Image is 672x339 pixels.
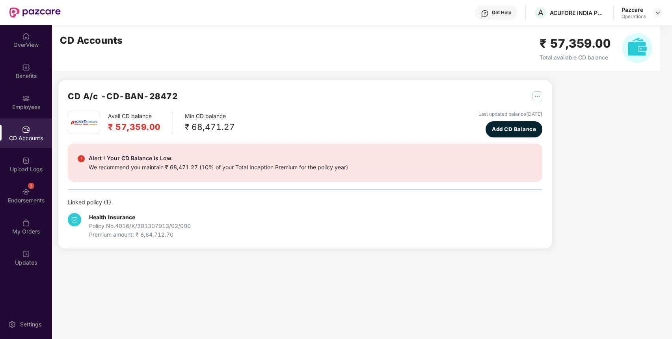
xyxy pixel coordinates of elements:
[540,34,611,53] h2: ₹ 57,359.00
[108,112,173,133] div: Avail CD balance
[18,320,44,328] div: Settings
[69,117,99,128] img: icici.png
[68,198,542,207] div: Linked policy ( 1 )
[78,155,85,162] img: svg+xml;base64,PHN2ZyBpZD0iRGFuZ2VyX2FsZXJ0IiBkYXRhLW5hbWU9IkRhbmdlciBhbGVydCIgeG1sbnM9Imh0dHA6Ly...
[481,9,489,17] img: svg+xml;base64,PHN2ZyBpZD0iSGVscC0zMngzMiIgeG1sbnM9Imh0dHA6Ly93d3cudzMub3JnLzIwMDAvc3ZnIiB3aWR0aD...
[22,157,30,165] img: svg+xml;base64,PHN2ZyBpZD0iVXBsb2FkX0xvZ3MiIGRhdGEtbmFtZT0iVXBsb2FkIExvZ3MiIHhtbG5zPSJodHRwOi8vd3...
[622,13,646,20] div: Operations
[89,222,191,230] div: Policy No. 4016/X/301307913/02/000
[22,126,30,133] img: svg+xml;base64,PHN2ZyBpZD0iQ0RfQWNjb3VudHMiIGRhdGEtbmFtZT0iQ0QgQWNjb3VudHMiIHhtbG5zPSJodHRwOi8vd3...
[9,7,61,18] img: New Pazcare Logo
[28,183,34,189] div: 3
[89,214,135,220] b: Health Insurance
[478,111,542,118] div: Last updated balance [DATE]
[22,32,30,40] img: svg+xml;base64,PHN2ZyBpZD0iSG9tZSIgeG1sbnM9Imh0dHA6Ly93d3cudzMub3JnLzIwMDAvc3ZnIiB3aWR0aD0iMjAiIG...
[185,120,235,133] div: ₹ 68,471.27
[532,91,542,101] img: svg+xml;base64,PHN2ZyB4bWxucz0iaHR0cDovL3d3dy53My5vcmcvMjAwMC9zdmciIHdpZHRoPSIyNSIgaGVpZ2h0PSIyNS...
[550,9,605,17] div: ACUFORE INDIA PRIVATE LIMITED
[538,8,544,17] span: A
[108,120,161,133] h2: ₹ 57,359.00
[68,90,178,103] h2: CD A/c - CD-BAN-28472
[22,94,30,102] img: svg+xml;base64,PHN2ZyBpZD0iRW1wbG95ZWVzIiB4bWxucz0iaHR0cDovL3d3dy53My5vcmcvMjAwMC9zdmciIHdpZHRoPS...
[60,33,123,48] h2: CD Accounts
[8,320,16,328] img: svg+xml;base64,PHN2ZyBpZD0iU2V0dGluZy0yMHgyMCIgeG1sbnM9Imh0dHA6Ly93d3cudzMub3JnLzIwMDAvc3ZnIiB3aW...
[22,219,30,227] img: svg+xml;base64,PHN2ZyBpZD0iTXlfT3JkZXJzIiBkYXRhLW5hbWU9Ik15IE9yZGVycyIgeG1sbnM9Imh0dHA6Ly93d3cudz...
[655,9,661,16] img: svg+xml;base64,PHN2ZyBpZD0iRHJvcGRvd24tMzJ4MzIiIHhtbG5zPSJodHRwOi8vd3d3LnczLm9yZy8yMDAwL3N2ZyIgd2...
[540,54,608,61] span: Total available CD balance
[185,112,235,133] div: Min CD balance
[89,230,191,239] div: Premium amount: ₹ 6,84,712.70
[22,63,30,71] img: svg+xml;base64,PHN2ZyBpZD0iQmVuZWZpdHMiIHhtbG5zPSJodHRwOi8vd3d3LnczLm9yZy8yMDAwL3N2ZyIgd2lkdGg9Ij...
[622,33,652,63] img: svg+xml;base64,PHN2ZyB4bWxucz0iaHR0cDovL3d3dy53My5vcmcvMjAwMC9zdmciIHhtbG5zOnhsaW5rPSJodHRwOi8vd3...
[22,250,30,258] img: svg+xml;base64,PHN2ZyBpZD0iVXBkYXRlZCIgeG1sbnM9Imh0dHA6Ly93d3cudzMub3JnLzIwMDAvc3ZnIiB3aWR0aD0iMj...
[492,125,536,133] span: Add CD Balance
[486,121,542,138] button: Add CD Balance
[89,154,348,163] div: Alert ! Your CD Balance is Low.
[89,163,348,172] div: We recommend you maintain ₹ 68,471.27 (10% of your Total Inception Premium for the policy year)
[622,6,646,13] div: Pazcare
[68,213,81,226] img: svg+xml;base64,PHN2ZyB4bWxucz0iaHR0cDovL3d3dy53My5vcmcvMjAwMC9zdmciIHdpZHRoPSIzNCIgaGVpZ2h0PSIzNC...
[492,9,511,16] div: Get Help
[22,188,30,196] img: svg+xml;base64,PHN2ZyBpZD0iRW5kb3JzZW1lbnRzIiB4bWxucz0iaHR0cDovL3d3dy53My5vcmcvMjAwMC9zdmciIHdpZH...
